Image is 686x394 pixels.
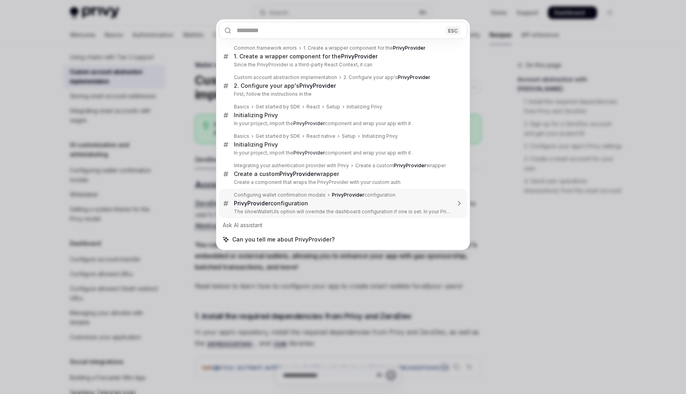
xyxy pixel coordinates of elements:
[234,179,451,185] p: Create a component that wraps the PrivyProvider with your custom auth
[398,74,430,80] b: PrivyProvider
[234,192,326,198] div: Configuring wallet confirmation modals
[394,162,426,168] b: PrivyProvider
[219,218,467,232] div: Ask AI assistant
[234,200,308,207] div: configuration
[234,133,249,139] div: Basics
[232,236,335,243] span: Can you tell me about PrivyProvider?
[234,162,349,169] div: Integrating your authentication provider with Privy
[234,62,451,68] p: Since the PrivyProvider is a third-party React Context, it can
[234,200,270,207] b: PrivyProvider
[332,192,395,198] div: configuration
[362,133,398,139] div: Initializing Privy
[256,133,300,139] div: Get started by SDK
[234,45,297,51] div: Common framework errors
[347,104,382,110] div: Initializing Privy
[343,74,430,81] div: 2. Configure your app's
[393,45,426,51] b: PrivyProvider
[306,104,320,110] div: React
[332,192,364,198] b: PrivyProvider
[293,150,325,156] b: PrivyProvider
[326,104,340,110] div: Setup
[341,53,378,60] b: PrivyProvider
[303,45,426,51] div: 1. Create a wrapper component for the
[293,120,325,126] b: PrivyProvider
[234,82,336,89] div: 2. Configure your app's
[279,170,316,177] b: PrivyProvider
[234,141,278,148] div: Initializing Privy
[299,82,336,89] b: PrivyProvider
[234,104,249,110] div: Basics
[234,91,451,97] p: First, follow the instructions in the
[446,26,460,35] div: ESC
[342,133,356,139] div: Setup
[234,209,451,215] p: The showWalletUIs option will override the dashboard configuration if one is set. In your PrivyProv
[306,133,335,139] div: React native
[234,170,339,178] div: Create a custom wrapper
[256,104,300,110] div: Get started by SDK
[234,53,378,60] div: 1. Create a wrapper component for the
[234,74,337,81] div: Custom account abstraction implementation
[234,120,451,127] p: In your project, import the component and wrap your app with it .
[234,112,278,119] div: Initializing Privy
[234,150,451,156] p: In your project, import the component and wrap your app with it .
[355,162,446,169] div: Create a custom wrapper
